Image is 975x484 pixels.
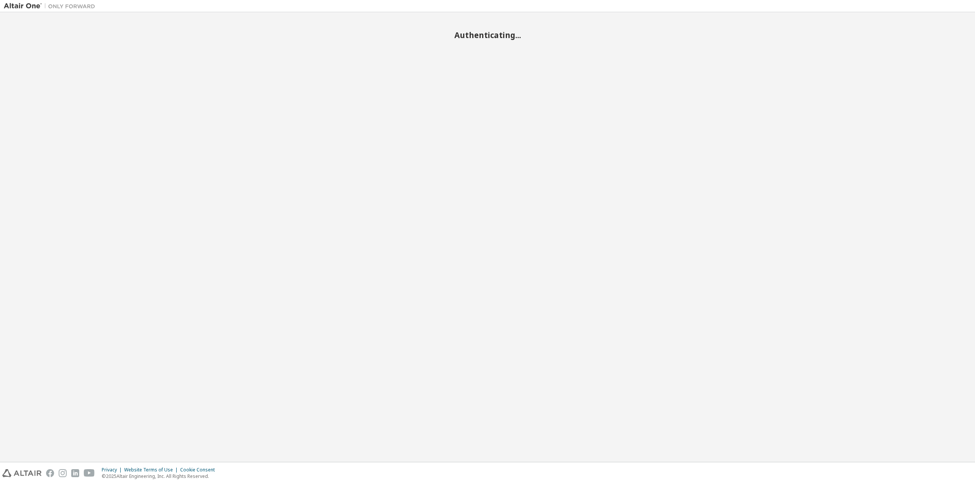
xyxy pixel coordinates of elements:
div: Privacy [102,467,124,473]
div: Cookie Consent [180,467,219,473]
div: Website Terms of Use [124,467,180,473]
p: © 2025 Altair Engineering, Inc. All Rights Reserved. [102,473,219,479]
img: youtube.svg [84,469,95,477]
img: instagram.svg [59,469,67,477]
img: linkedin.svg [71,469,79,477]
img: altair_logo.svg [2,469,42,477]
h2: Authenticating... [4,30,971,40]
img: Altair One [4,2,99,10]
img: facebook.svg [46,469,54,477]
